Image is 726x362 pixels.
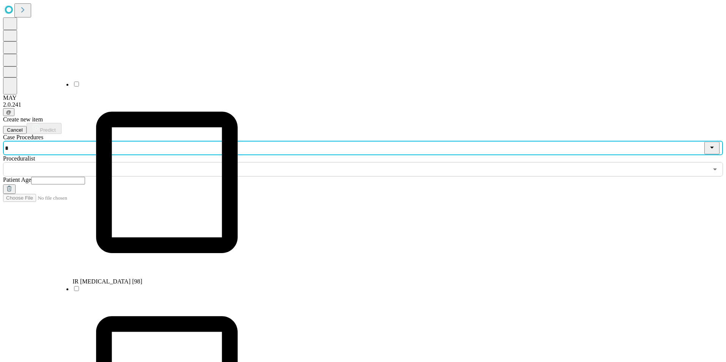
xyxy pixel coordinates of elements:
[3,116,43,123] span: Create new item
[3,155,35,162] span: Proceduralist
[73,278,142,285] span: IR [MEDICAL_DATA] [98]
[7,127,23,133] span: Cancel
[710,164,720,175] button: Open
[3,176,31,183] span: Patient Age
[40,127,55,133] span: Predict
[6,109,11,115] span: @
[3,134,43,140] span: Scheduled Procedure
[704,142,720,154] button: Close
[3,101,723,108] div: 2.0.241
[3,126,27,134] button: Cancel
[27,123,62,134] button: Predict
[3,94,723,101] div: MAY
[3,108,14,116] button: @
